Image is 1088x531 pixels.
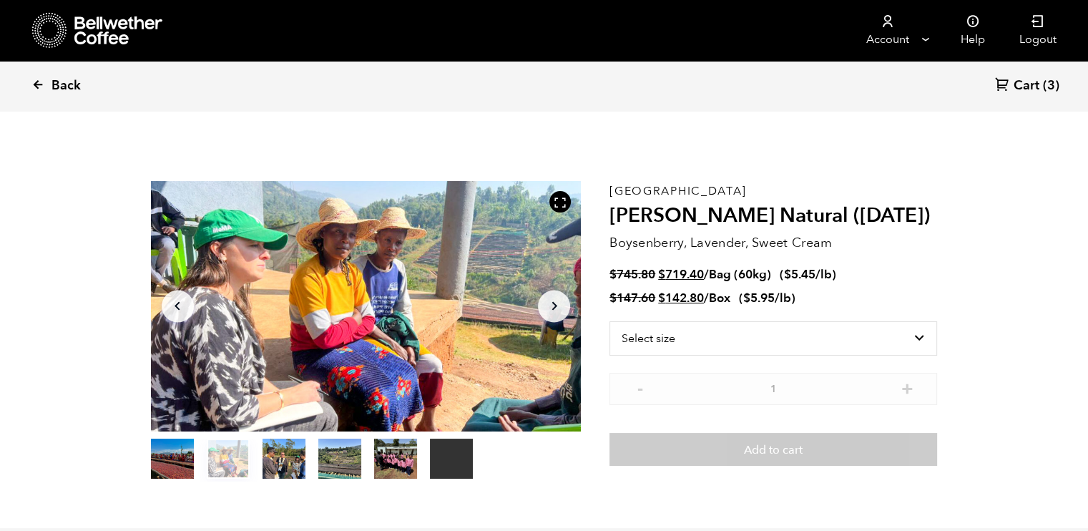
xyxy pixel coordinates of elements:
[609,233,937,253] p: Boysenberry, Lavender, Sweet Cream
[658,266,665,283] span: $
[609,290,655,306] bdi: 147.60
[658,266,704,283] bdi: 719.40
[784,266,791,283] span: $
[704,266,709,283] span: /
[658,290,704,306] bdi: 142.80
[631,380,649,394] button: -
[704,290,709,306] span: /
[1043,77,1059,94] span: (3)
[995,77,1059,96] a: Cart (3)
[780,266,836,283] span: ( )
[658,290,665,306] span: $
[743,290,750,306] span: $
[1014,77,1039,94] span: Cart
[609,433,937,466] button: Add to cart
[609,290,617,306] span: $
[609,266,617,283] span: $
[52,77,81,94] span: Back
[775,290,791,306] span: /lb
[739,290,795,306] span: ( )
[815,266,832,283] span: /lb
[609,204,937,228] h2: [PERSON_NAME] Natural ([DATE])
[709,290,730,306] span: Box
[898,380,916,394] button: +
[609,266,655,283] bdi: 745.80
[709,266,771,283] span: Bag (60kg)
[784,266,815,283] bdi: 5.45
[430,439,473,479] video: Your browser does not support the video tag.
[743,290,775,306] bdi: 5.95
